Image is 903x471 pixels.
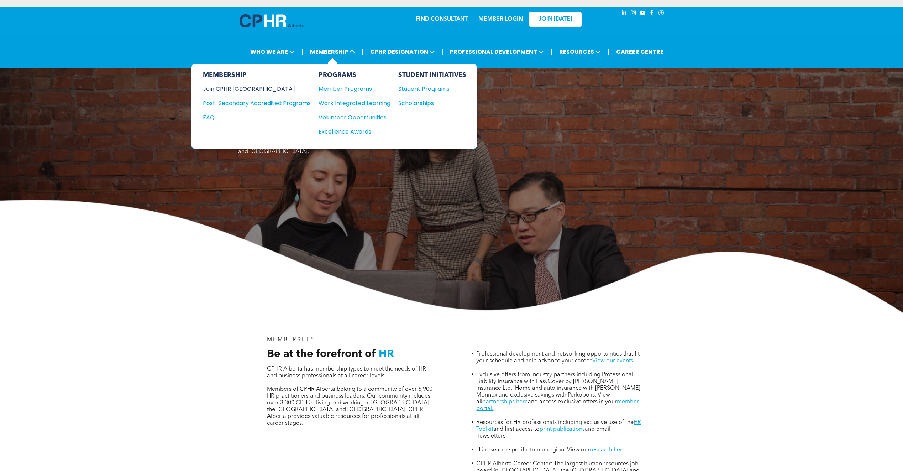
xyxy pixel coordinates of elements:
div: Member Programs [319,84,383,93]
a: linkedin [620,9,628,19]
span: and access exclusive offers in your [528,399,617,405]
a: FAQ [203,113,311,122]
a: Student Programs [398,84,466,93]
div: PROGRAMS [319,71,390,79]
li: | [362,45,363,59]
a: Join CPHR [GEOGRAPHIC_DATA] [203,84,311,93]
span: HR [379,349,394,359]
div: Student Programs [398,84,460,93]
a: View our events. [592,358,635,364]
a: youtube [639,9,647,19]
div: MEMBERSHIP [203,71,311,79]
a: instagram [630,9,637,19]
span: CPHR Alberta has membership types to meet the needs of HR and business professionals at all caree... [267,366,426,379]
li: | [608,45,609,59]
div: Join CPHR [GEOGRAPHIC_DATA] [203,84,300,93]
a: Volunteer Opportunities [319,113,390,122]
span: WHO WE ARE [248,45,297,58]
div: Excellence Awards [319,127,383,136]
a: HR Toolkit [476,420,641,432]
span: MEMBERSHIP [308,45,357,58]
span: JOIN [DATE] [539,16,572,23]
a: partnerships here [482,399,528,405]
a: JOIN [DATE] [529,12,582,27]
span: Resources for HR professionals including exclusive use of the [476,420,634,425]
a: facebook [648,9,656,19]
li: | [442,45,443,59]
a: research here [590,447,625,453]
a: CAREER CENTRE [614,45,666,58]
div: FAQ [203,113,300,122]
div: Post-Secondary Accredited Programs [203,99,300,108]
div: Scholarships [398,99,460,108]
a: print publications [540,426,585,432]
div: Volunteer Opportunities [319,113,383,122]
a: member portal. [476,399,639,412]
span: RESOURCES [557,45,603,58]
a: Post-Secondary Accredited Programs [203,99,311,108]
li: | [301,45,303,59]
a: Work Integrated Learning [319,99,390,108]
img: A blue and white logo for cp alberta [240,14,304,27]
a: Member Programs [319,84,390,93]
span: HR research specific to our region. View our [476,447,590,453]
span: Exclusive offers from industry partners including Professional Liability Insurance with EasyCover... [476,372,640,405]
a: FIND CONSULTANT [416,16,468,22]
div: Work Integrated Learning [319,99,383,108]
a: MEMBER LOGIN [478,16,523,22]
div: STUDENT INITIATIVES [398,71,466,79]
a: Excellence Awards [319,127,390,136]
span: Be at the forefront of [267,349,376,359]
span: PROFESSIONAL DEVELOPMENT [448,45,546,58]
li: | [551,45,552,59]
a: Social network [657,9,665,19]
span: Professional development and networking opportunities that fit your schedule and help advance you... [476,351,640,364]
span: Members of CPHR Alberta belong to a community of over 6,900 HR practitioners and business leaders... [267,387,432,426]
span: and first access to [493,426,540,432]
span: CPHR DESIGNATION [368,45,437,58]
span: and email newsletters. [476,426,610,439]
span: . [625,447,627,453]
a: Scholarships [398,99,466,108]
span: MEMBERSHIP [267,337,314,343]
